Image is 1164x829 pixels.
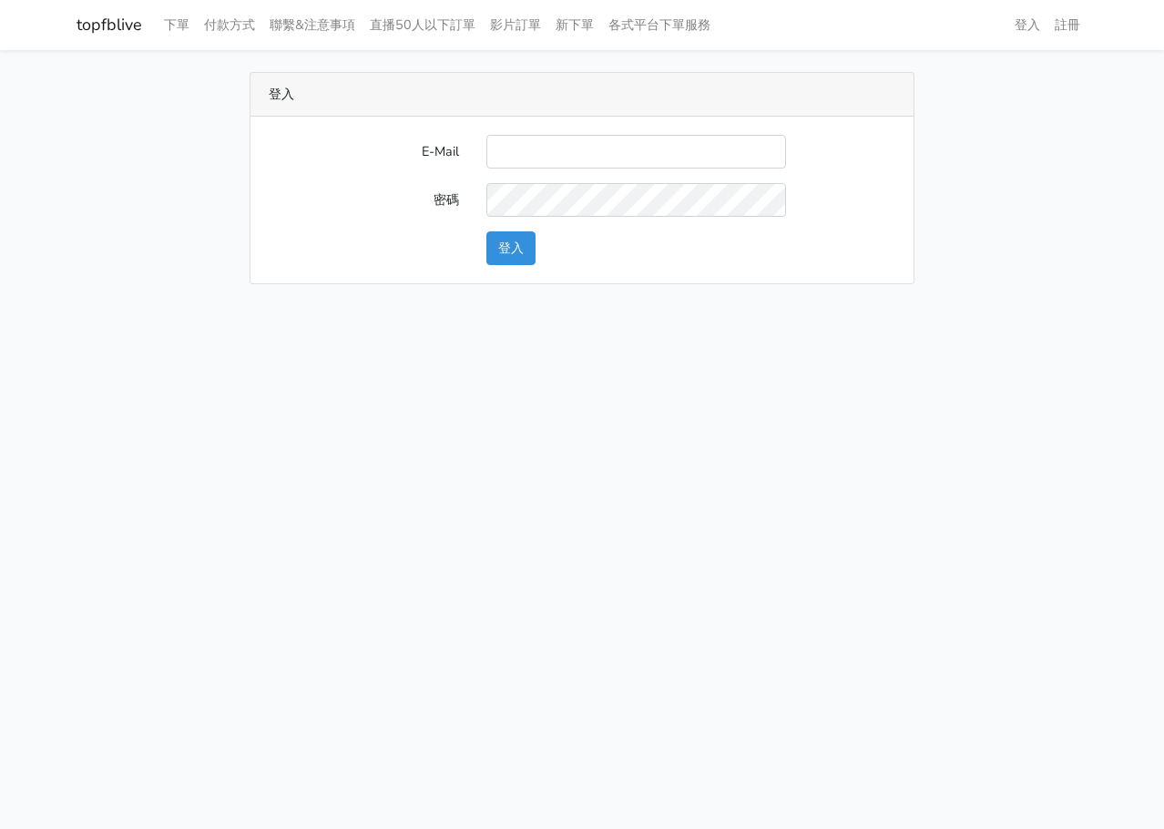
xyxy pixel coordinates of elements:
a: 付款方式 [197,7,262,43]
a: 聯繫&注意事項 [262,7,362,43]
a: topfblive [77,7,142,43]
label: 密碼 [255,183,473,217]
a: 註冊 [1047,7,1087,43]
label: E-Mail [255,135,473,169]
a: 影片訂單 [483,7,548,43]
a: 各式平台下單服務 [601,7,718,43]
a: 直播50人以下訂單 [362,7,483,43]
a: 登入 [1007,7,1047,43]
button: 登入 [486,231,536,265]
div: 登入 [250,73,914,117]
a: 下單 [157,7,197,43]
a: 新下單 [548,7,601,43]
